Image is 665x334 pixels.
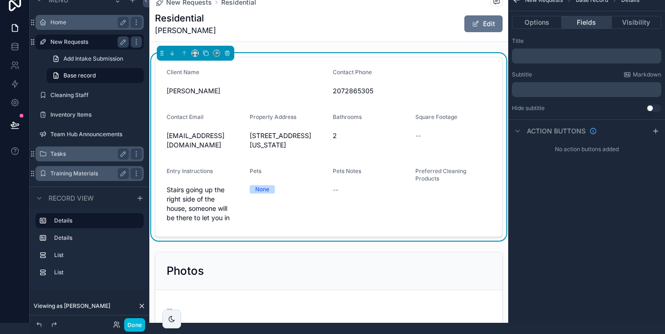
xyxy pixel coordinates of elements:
[508,142,665,157] div: No action buttons added
[63,55,123,63] span: Add Intake Submission
[167,185,242,223] span: Stairs going up the right side of the house, someone will be there to let you in
[50,170,125,177] label: Training Materials
[623,71,661,78] a: Markdown
[333,69,372,76] span: Contact Phone
[167,86,325,96] span: [PERSON_NAME]
[612,16,661,29] button: Visibility
[50,150,125,158] label: Tasks
[47,68,144,83] a: Base record
[333,113,362,120] span: Bathrooms
[50,91,138,99] label: Cleaning Staff
[30,209,149,289] div: scrollable content
[464,15,503,32] button: Edit
[415,167,466,182] span: Preferred Cleaning Products
[50,38,125,46] label: New Requests
[54,251,136,259] label: List
[167,131,242,150] span: [EMAIL_ADDRESS][DOMAIN_NAME]
[50,131,138,138] label: Team Hub Announcements
[333,167,361,174] span: Pets Notes
[415,131,421,140] span: --
[333,131,408,140] span: 2
[250,113,296,120] span: Property Address
[255,185,269,194] div: None
[333,86,491,96] span: 2072865305
[633,71,661,78] span: Markdown
[49,194,94,203] span: Record view
[527,126,586,136] span: Action buttons
[54,234,136,242] label: Details
[512,104,545,112] label: Hide subtitle
[562,16,611,29] button: Fields
[155,12,216,25] h1: Residential
[124,318,145,332] button: Done
[512,49,661,63] div: scrollable content
[333,185,338,195] span: --
[34,302,110,310] span: Viewing as [PERSON_NAME]
[512,37,524,45] label: Title
[167,113,203,120] span: Contact Email
[415,113,457,120] span: Square Footage
[512,71,532,78] label: Subtitle
[250,131,325,150] span: [STREET_ADDRESS][US_STATE]
[54,269,136,276] label: List
[512,16,562,29] button: Options
[167,69,199,76] span: Client Name
[63,72,96,79] span: Base record
[47,51,144,66] a: Add Intake Submission
[54,217,136,224] label: Details
[155,25,216,36] span: [PERSON_NAME]
[50,111,138,118] label: Inventory Items
[167,167,213,174] span: Entry Instructions
[50,19,125,26] label: Home
[250,167,261,174] span: Pets
[512,82,661,97] div: scrollable content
